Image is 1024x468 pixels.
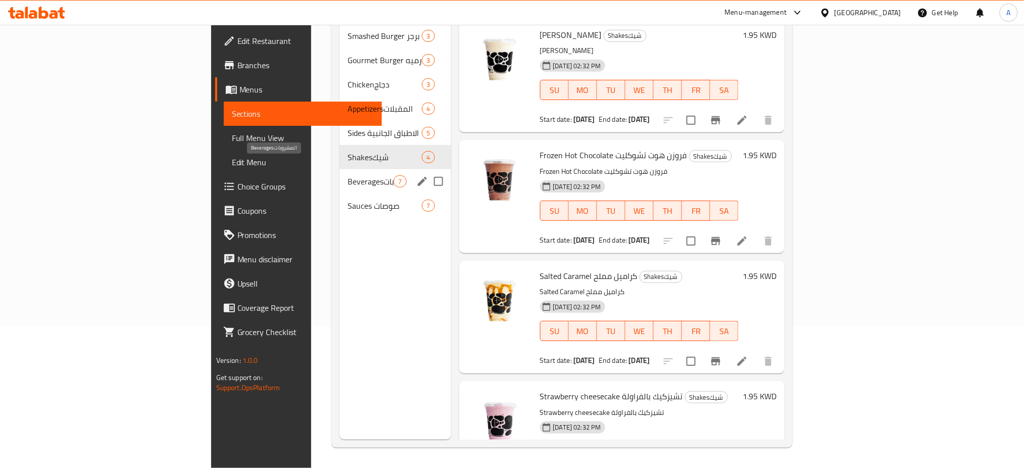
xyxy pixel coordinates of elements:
span: Start date: [540,113,572,126]
span: Choice Groups [237,180,374,193]
button: delete [756,229,781,253]
h6: 1.95 KWD [743,269,776,283]
span: MO [573,204,593,218]
p: Strawberry cheesecake تشيزكيك بالفراولة [540,406,739,419]
h6: 1.95 KWD [743,28,776,42]
div: [GEOGRAPHIC_DATA] [835,7,901,18]
span: [DATE] 02:32 PM [549,302,605,312]
div: items [422,103,434,115]
span: SU [545,204,565,218]
img: Strawberry cheesecake تشيزكيك بالفراولة [467,389,532,454]
span: SA [714,204,735,218]
span: Appetizersالمقبلات [348,103,422,115]
p: [PERSON_NAME] [540,44,739,57]
span: Menus [239,83,374,96]
span: Shakesشيك [348,151,422,163]
span: Branches [237,59,374,71]
span: Full Menu View [232,132,374,144]
span: Sauces صوصات [348,200,422,212]
span: Strawberry cheesecake تشيزكيك بالفراولة [540,389,683,404]
a: Edit Restaurant [215,29,382,53]
span: TU [601,324,621,339]
button: TU [597,201,625,221]
div: items [422,54,434,66]
span: 3 [422,80,434,89]
a: Edit menu item [736,355,748,367]
span: 5 [422,128,434,138]
button: SA [710,321,739,341]
div: Appetizersالمقبلات4 [339,97,451,121]
div: Beveragesالمشروبات7edit [339,169,451,194]
button: WE [625,201,654,221]
span: [DATE] 02:32 PM [549,182,605,192]
span: SU [545,83,565,98]
span: End date: [599,354,627,367]
span: Select to update [680,230,702,252]
span: SU [545,324,565,339]
div: items [422,200,434,212]
button: SU [540,201,569,221]
button: SA [710,201,739,221]
span: Salted Caramel كراميل مملح [540,268,638,284]
nav: Menu sections [339,20,451,222]
span: Start date: [540,233,572,247]
span: TH [658,204,678,218]
a: Edit menu item [736,235,748,247]
a: Full Menu View [224,126,382,150]
b: [DATE] [573,113,595,126]
h6: 1.95 KWD [743,389,776,403]
button: SU [540,321,569,341]
button: FR [682,201,710,221]
span: FR [686,324,706,339]
div: Shakesشيك [640,271,682,283]
b: [DATE] [629,354,650,367]
span: TH [658,83,678,98]
div: Sides الاطباق الجانبية5 [339,121,451,145]
button: MO [569,80,597,100]
img: Salted Caramel كراميل مملح [467,269,532,334]
button: WE [625,80,654,100]
span: FR [686,83,706,98]
span: Start date: [540,354,572,367]
span: SA [714,83,735,98]
div: items [422,78,434,90]
button: TH [654,321,682,341]
div: Chickenدجاج [348,78,422,90]
a: Edit Menu [224,150,382,174]
img: Vanilla فانيلا [467,28,532,92]
span: TU [601,83,621,98]
span: Select to update [680,351,702,372]
span: Promotions [237,229,374,241]
span: Shakesشيك [604,30,646,41]
b: [DATE] [629,113,650,126]
h6: 1.95 KWD [743,148,776,162]
span: [DATE] 02:32 PM [549,61,605,71]
div: Shakesشيك [689,150,732,162]
div: Sauces صوصات7 [339,194,451,218]
span: [PERSON_NAME] [540,27,602,42]
a: Coverage Report [215,296,382,320]
span: Select to update [680,110,702,131]
span: 3 [422,31,434,41]
button: Branch-specific-item [704,349,728,373]
span: MO [573,324,593,339]
span: Grocery Checklist [237,326,374,338]
button: TH [654,80,682,100]
span: MO [573,83,593,98]
button: SU [540,80,569,100]
button: delete [756,108,781,132]
b: [DATE] [573,354,595,367]
span: [DATE] 02:32 PM [549,423,605,432]
div: Chickenدجاج3 [339,72,451,97]
div: Shakesشيك [604,30,647,42]
span: Shakesشيك [690,151,732,162]
div: items [422,30,434,42]
span: TH [658,324,678,339]
span: Coverage Report [237,302,374,314]
span: WE [629,324,650,339]
a: Branches [215,53,382,77]
span: Version: [216,354,241,367]
span: Coupons [237,205,374,217]
a: Sections [224,102,382,126]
